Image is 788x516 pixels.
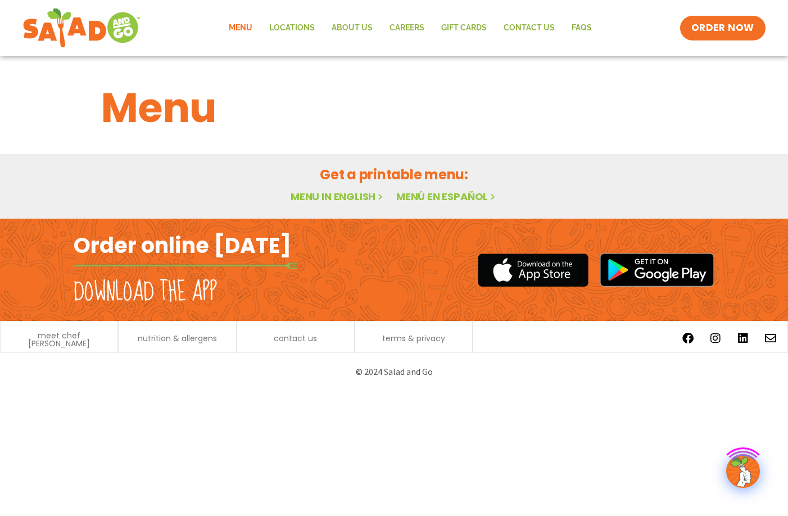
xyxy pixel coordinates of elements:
[495,15,563,41] a: Contact Us
[101,78,687,138] h1: Menu
[261,15,323,41] a: Locations
[396,189,497,203] a: Menú en español
[433,15,495,41] a: GIFT CARDS
[74,277,217,308] h2: Download the app
[74,232,291,259] h2: Order online [DATE]
[600,253,714,287] img: google_play
[323,15,381,41] a: About Us
[478,252,588,288] img: appstore
[22,6,141,51] img: new-SAG-logo-768×292
[563,15,600,41] a: FAQs
[74,262,298,269] img: fork
[382,334,445,342] a: terms & privacy
[220,15,600,41] nav: Menu
[274,334,317,342] a: contact us
[6,332,112,347] a: meet chef [PERSON_NAME]
[220,15,261,41] a: Menu
[138,334,217,342] a: nutrition & allergens
[381,15,433,41] a: Careers
[691,21,754,35] span: ORDER NOW
[291,189,385,203] a: Menu in English
[101,165,687,184] h2: Get a printable menu:
[680,16,766,40] a: ORDER NOW
[79,364,709,379] p: © 2024 Salad and Go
